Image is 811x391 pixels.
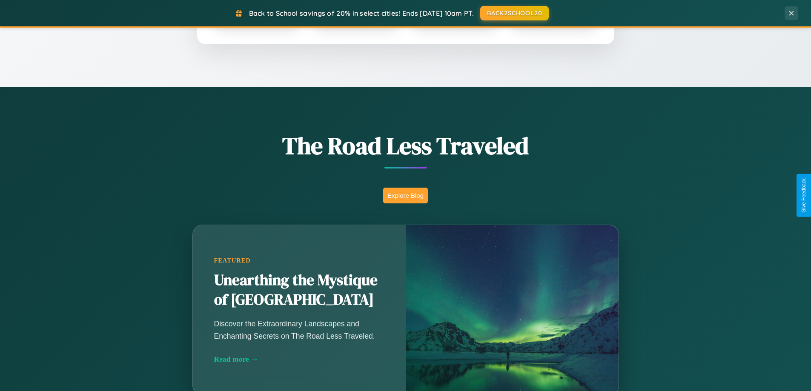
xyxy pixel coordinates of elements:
[214,318,384,342] p: Discover the Extraordinary Landscapes and Enchanting Secrets on The Road Less Traveled.
[480,6,549,20] button: BACK2SCHOOL20
[249,9,474,17] span: Back to School savings of 20% in select cities! Ends [DATE] 10am PT.
[383,188,428,203] button: Explore Blog
[801,178,807,213] div: Give Feedback
[214,355,384,364] div: Read more →
[214,271,384,310] h2: Unearthing the Mystique of [GEOGRAPHIC_DATA]
[150,129,661,162] h1: The Road Less Traveled
[214,257,384,264] div: Featured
